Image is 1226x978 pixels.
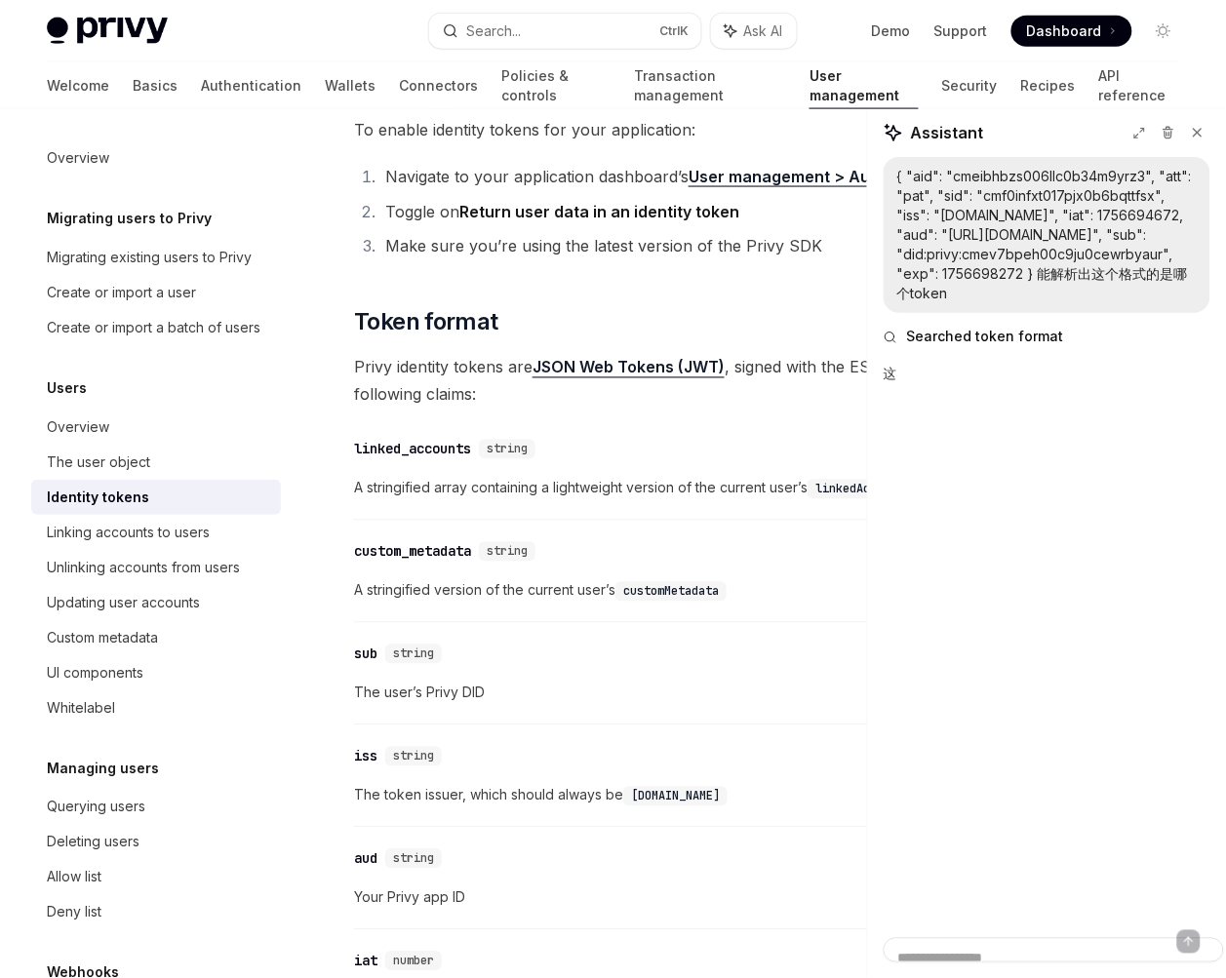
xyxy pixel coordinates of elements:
[31,310,281,345] a: Create or import a batch of users
[1177,930,1201,954] button: Send message
[354,682,1191,705] span: The user’s Privy DID
[897,167,1197,303] div: { "aid": "cmeibhbzs006llc0b34m9yrz3", "att": "pat", "sid": "cmf0infxt017pjx0b6bqttfsx", "iss": "[...
[660,23,690,39] span: Ctrl K
[31,240,281,275] a: Migrating existing users to Privy
[354,747,377,766] div: iss
[1011,16,1132,47] a: Dashboard
[31,275,281,310] a: Create or import a user
[47,486,149,509] div: Identity tokens
[634,62,786,109] a: Transaction management
[31,410,281,445] a: Overview
[501,62,611,109] a: Policies & controls
[31,690,281,725] a: Whitelabel
[31,895,281,930] a: Deny list
[47,376,87,400] h5: Users
[615,582,727,602] code: customMetadata
[31,860,281,895] a: Allow list
[47,62,109,109] a: Welcome
[133,62,178,109] a: Basics
[354,440,471,459] div: linked_accounts
[47,281,196,304] div: Create or import a user
[31,655,281,690] a: UI components
[379,233,1191,260] li: Make sure you’re using the latest version of the Privy SDK
[47,521,210,544] div: Linking accounts to users
[907,327,1064,346] span: Searched token format
[47,696,115,720] div: Whitelabel
[1099,62,1179,109] a: API reference
[47,18,168,45] img: light logo
[379,198,1191,225] li: Toggle on
[354,784,1191,807] span: The token issuer, which should always be
[459,202,739,221] strong: Return user data in an identity token
[354,116,1191,143] span: To enable identity tokens for your application:
[884,362,1210,385] p: 这
[31,825,281,860] a: Deleting users
[429,14,700,49] button: Search...CtrlK
[354,354,1191,409] span: Privy identity tokens are , signed with the ES256 algorithm. These JWTs include the following cla...
[47,757,159,780] h5: Managing users
[47,450,150,474] div: The user object
[47,415,109,439] div: Overview
[354,645,377,664] div: sub
[1021,62,1076,109] a: Recipes
[884,327,1210,346] button: Searched token format
[354,886,1191,910] span: Your Privy app ID
[47,591,200,614] div: Updating user accounts
[872,21,911,41] a: Demo
[354,477,1191,500] span: A stringified array containing a lightweight version of the current user’s
[47,146,109,170] div: Overview
[31,585,281,620] a: Updating user accounts
[393,646,434,662] span: string
[201,62,301,109] a: Authentication
[31,515,281,550] a: Linking accounts to users
[31,790,281,825] a: Querying users
[47,796,145,819] div: Querying users
[47,901,101,924] div: Deny list
[487,442,528,457] span: string
[47,866,101,889] div: Allow list
[393,749,434,764] span: string
[466,20,521,43] div: Search...
[808,480,919,499] code: linkedAccounts
[1148,16,1179,47] button: Toggle dark mode
[47,556,240,579] div: Unlinking accounts from users
[711,14,797,49] button: Ask AI
[934,21,988,41] a: Support
[393,954,434,969] span: number
[744,21,783,41] span: Ask AI
[354,952,377,971] div: iat
[31,620,281,655] a: Custom metadata
[31,480,281,515] a: Identity tokens
[1027,21,1102,41] span: Dashboard
[47,207,212,230] h5: Migrating users to Privy
[325,62,376,109] a: Wallets
[354,849,377,869] div: aud
[689,167,1061,187] a: User management > Authentication > Advanced
[47,246,252,269] div: Migrating existing users to Privy
[810,62,919,109] a: User management
[379,163,1191,190] li: Navigate to your application dashboard’s section
[31,140,281,176] a: Overview
[47,831,139,854] div: Deleting users
[393,851,434,867] span: string
[533,358,725,378] a: JSON Web Tokens (JWT)
[31,445,281,480] a: The user object
[399,62,478,109] a: Connectors
[47,661,143,685] div: UI components
[47,316,260,339] div: Create or import a batch of users
[47,626,158,649] div: Custom metadata
[942,62,998,109] a: Security
[31,550,281,585] a: Unlinking accounts from users
[354,579,1191,603] span: A stringified version of the current user’s
[354,542,471,562] div: custom_metadata
[911,121,984,144] span: Assistant
[487,544,528,560] span: string
[354,307,498,338] span: Token format
[623,787,728,806] code: [DOMAIN_NAME]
